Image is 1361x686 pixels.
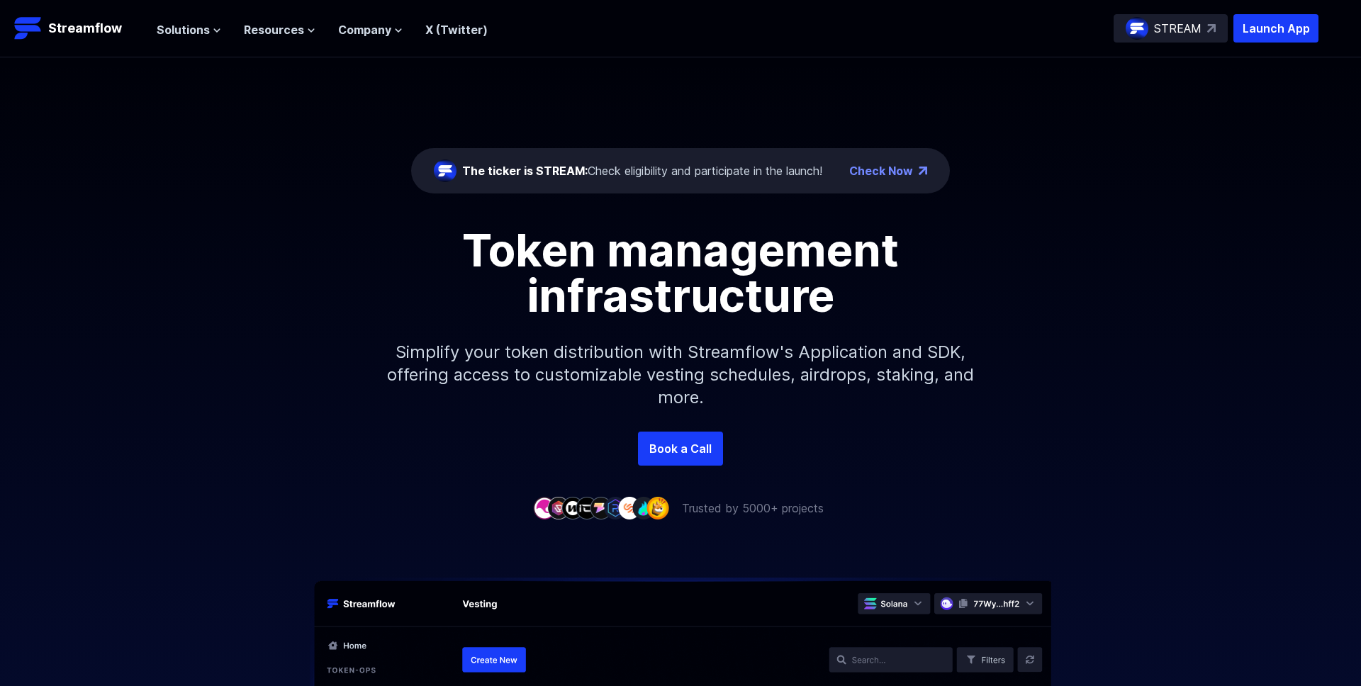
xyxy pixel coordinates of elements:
[48,18,122,38] p: Streamflow
[1207,24,1216,33] img: top-right-arrow.svg
[376,318,985,432] p: Simplify your token distribution with Streamflow's Application and SDK, offering access to custom...
[462,162,822,179] div: Check eligibility and participate in the launch!
[244,21,304,38] span: Resources
[632,497,655,519] img: company-8
[646,497,669,519] img: company-9
[638,432,723,466] a: Book a Call
[576,497,598,519] img: company-4
[362,227,999,318] h1: Token management infrastructure
[1233,14,1318,43] button: Launch App
[682,500,824,517] p: Trusted by 5000+ projects
[462,164,588,178] span: The ticker is STREAM:
[590,497,612,519] img: company-5
[244,21,315,38] button: Resources
[1114,14,1228,43] a: STREAM
[1126,17,1148,40] img: streamflow-logo-circle.png
[14,14,43,43] img: Streamflow Logo
[533,497,556,519] img: company-1
[604,497,627,519] img: company-6
[919,167,927,175] img: top-right-arrow.png
[547,497,570,519] img: company-2
[338,21,391,38] span: Company
[434,159,457,182] img: streamflow-logo-circle.png
[14,14,142,43] a: Streamflow
[338,21,403,38] button: Company
[157,21,221,38] button: Solutions
[849,162,913,179] a: Check Now
[157,21,210,38] span: Solutions
[425,23,488,37] a: X (Twitter)
[561,497,584,519] img: company-3
[1154,20,1202,37] p: STREAM
[618,497,641,519] img: company-7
